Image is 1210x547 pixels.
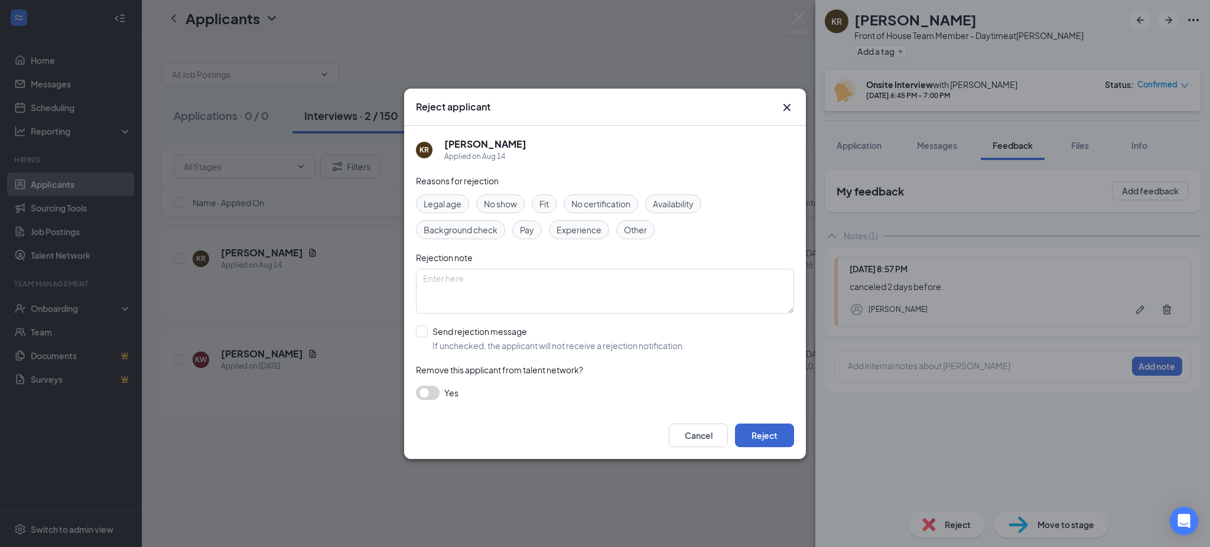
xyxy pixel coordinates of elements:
span: Legal age [424,197,461,210]
span: Availability [653,197,694,210]
span: Rejection note [416,252,473,263]
button: Reject [735,424,794,447]
div: Applied on Aug 14 [444,151,526,162]
span: No show [484,197,517,210]
span: Experience [557,223,601,236]
span: No certification [571,197,630,210]
span: Yes [444,386,458,400]
span: Reasons for rejection [416,175,499,186]
h5: [PERSON_NAME] [444,138,526,151]
svg: Cross [780,100,794,115]
span: Other [624,223,647,236]
span: Fit [539,197,549,210]
div: KR [419,145,429,155]
div: Open Intercom Messenger [1170,507,1198,535]
h3: Reject applicant [416,100,490,113]
span: Background check [424,223,497,236]
button: Cancel [669,424,728,447]
span: Pay [520,223,534,236]
span: Remove this applicant from talent network? [416,364,583,375]
button: Close [780,100,794,115]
